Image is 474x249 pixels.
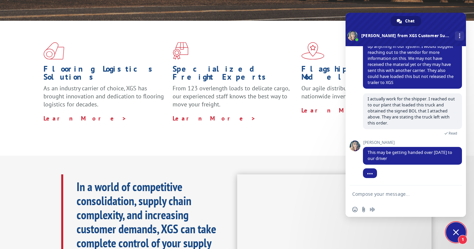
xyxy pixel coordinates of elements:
a: Learn More > [43,114,127,122]
div: Chat [391,16,421,26]
span: Audio message [370,207,375,212]
img: xgs-icon-flagship-distribution-model-red [301,42,324,60]
h1: Flooring Logistics Solutions [43,65,168,84]
span: This may be getting handed over [DATE] to our driver [368,150,452,161]
span: As an industry carrier of choice, XGS has brought innovation and dedication to flooring logistics... [43,84,164,108]
span: Read [449,131,457,136]
img: xgs-icon-focused-on-flooring-red [173,42,188,60]
div: More channels [455,31,464,40]
p: From 123 overlength loads to delicate cargo, our experienced staff knows the best way to move you... [173,84,297,114]
span: 1 [458,235,467,244]
h1: Flagship Distribution Model [301,65,425,84]
img: xgs-icon-total-supply-chain-intelligence-red [43,42,64,60]
h1: Specialized Freight Experts [173,65,297,84]
span: [PERSON_NAME] [363,140,462,145]
span: Chat [405,16,414,26]
span: Unfortunately, that information did not pull up anything in our system. I would suggest reaching ... [368,37,454,85]
span: I actually work for the shipper. I reached out to our plant that loaded this truck and obtained t... [368,96,455,126]
textarea: Compose your message... [352,191,445,197]
span: Our agile distribution network gives you nationwide inventory management on demand. [301,84,424,100]
span: Insert an emoji [352,207,358,212]
span: Send a file [361,207,366,212]
div: Close chat [446,222,466,242]
a: Learn More > [173,114,256,122]
a: Learn More > [301,106,385,114]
